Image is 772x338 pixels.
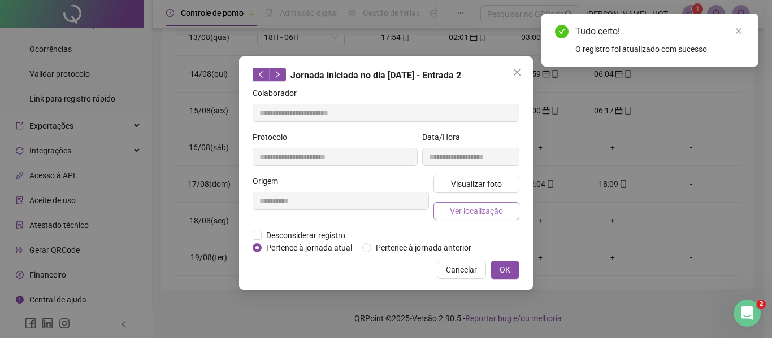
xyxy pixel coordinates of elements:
iframe: Intercom live chat [734,300,761,327]
label: Colaborador [253,87,304,99]
span: check-circle [555,25,569,38]
button: right [269,68,286,81]
button: Ver localização [433,202,519,220]
button: left [253,68,270,81]
a: Close [732,25,745,37]
span: Pertence à jornada atual [262,242,357,254]
label: Data/Hora [422,131,467,143]
span: close [735,27,743,35]
div: O registro foi atualizado com sucesso [575,43,745,55]
button: Close [508,63,526,81]
span: right [274,71,281,78]
span: OK [500,264,510,276]
label: Origem [253,175,285,187]
button: OK [491,261,519,279]
span: Ver localização [450,205,503,217]
button: Cancelar [437,261,486,279]
span: Pertence à jornada anterior [371,242,476,254]
span: 2 [757,300,766,309]
span: Visualizar foto [451,178,502,190]
button: Visualizar foto [433,175,519,193]
div: Tudo certo! [575,25,745,38]
label: Protocolo [253,131,294,143]
div: Jornada iniciada no dia [DATE] - Entrada 2 [253,68,519,82]
span: close [513,68,522,77]
span: Cancelar [446,264,477,276]
span: left [257,71,265,78]
span: Desconsiderar registro [262,229,350,242]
